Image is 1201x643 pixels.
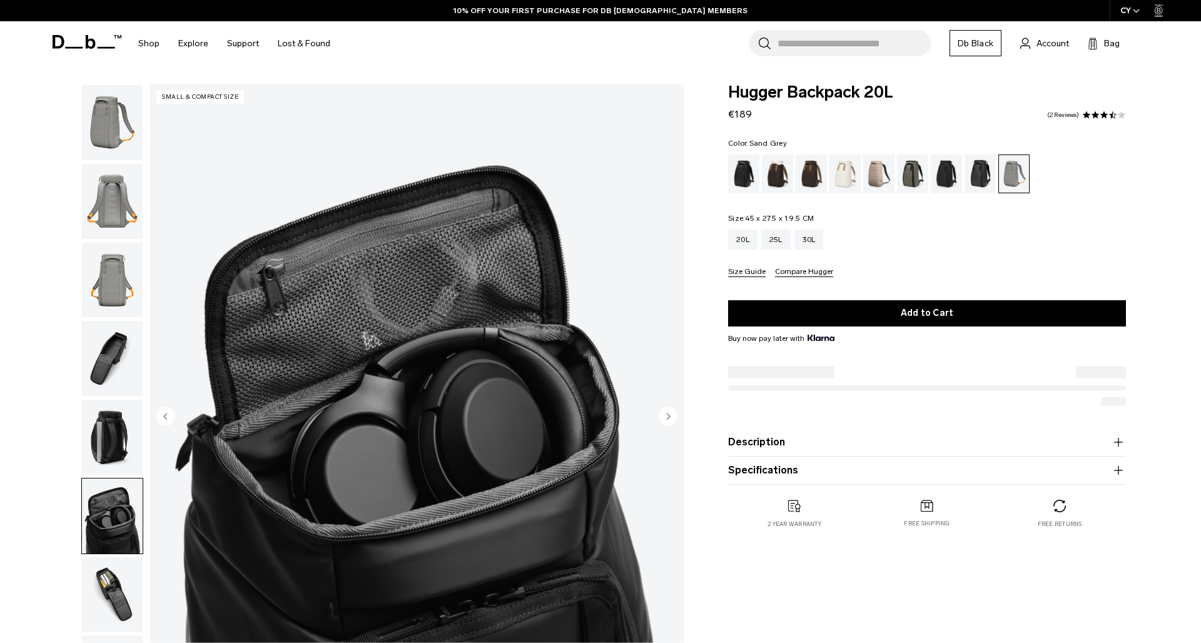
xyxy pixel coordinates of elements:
a: Reflective Black [965,154,996,193]
span: Bag [1104,37,1120,50]
button: Hugger Backpack 20L Sand Grey [81,84,143,161]
a: 2 reviews [1047,112,1079,118]
button: Hugger Backpack 20L Sand Grey [81,399,143,475]
a: Explore [178,21,208,66]
legend: Color: [728,139,787,147]
nav: Main Navigation [129,21,340,66]
button: Hugger Backpack 20L Sand Grey [81,557,143,633]
button: Previous slide [156,407,175,428]
a: Black Out [728,154,759,193]
a: Sand Grey [998,154,1030,193]
span: Account [1036,37,1069,50]
a: Db Black [950,30,1001,56]
button: Description [728,435,1126,450]
span: Sand Grey [749,139,787,148]
a: Support [227,21,259,66]
button: Bag [1088,36,1120,51]
img: Hugger Backpack 20L Sand Grey [82,400,143,475]
a: 10% OFF YOUR FIRST PURCHASE FOR DB [DEMOGRAPHIC_DATA] MEMBERS [454,5,747,16]
button: Hugger Backpack 20L Sand Grey [81,163,143,240]
span: 45 x 27.5 x 19.5 CM [745,214,814,223]
img: Hugger Backpack 20L Sand Grey [82,243,143,318]
p: Free returns [1038,520,1082,529]
a: Espresso [796,154,827,193]
a: 25L [761,230,791,250]
button: Add to Cart [728,300,1126,327]
button: Compare Hugger [775,268,833,277]
button: Size Guide [728,268,766,277]
a: 20L [728,230,758,250]
span: Hugger Backpack 20L [728,84,1126,101]
a: 30L [794,230,824,250]
img: Hugger Backpack 20L Sand Grey [82,85,143,160]
button: Hugger Backpack 20L Sand Grey [81,478,143,554]
button: Hugger Backpack 20L Sand Grey [81,320,143,397]
a: Cappuccino [762,154,793,193]
p: Small & Compact Size [156,91,244,104]
a: Shop [138,21,160,66]
a: Oatmilk [829,154,861,193]
a: Lost & Found [278,21,330,66]
a: Charcoal Grey [931,154,962,193]
button: Specifications [728,463,1126,478]
a: Account [1020,36,1069,51]
span: Buy now pay later with [728,333,834,344]
img: Hugger Backpack 20L Sand Grey [82,557,143,632]
a: Forest Green [897,154,928,193]
button: Hugger Backpack 20L Sand Grey [81,242,143,318]
p: Free shipping [904,519,950,528]
img: {"height" => 20, "alt" => "Klarna"} [808,335,834,341]
img: Hugger Backpack 20L Sand Grey [82,164,143,239]
a: Fogbow Beige [863,154,894,193]
img: Hugger Backpack 20L Sand Grey [82,321,143,396]
button: Next slide [659,407,677,428]
img: Hugger Backpack 20L Sand Grey [82,478,143,554]
span: €189 [728,108,752,120]
legend: Size: [728,215,814,222]
p: 2 year warranty [768,520,821,529]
